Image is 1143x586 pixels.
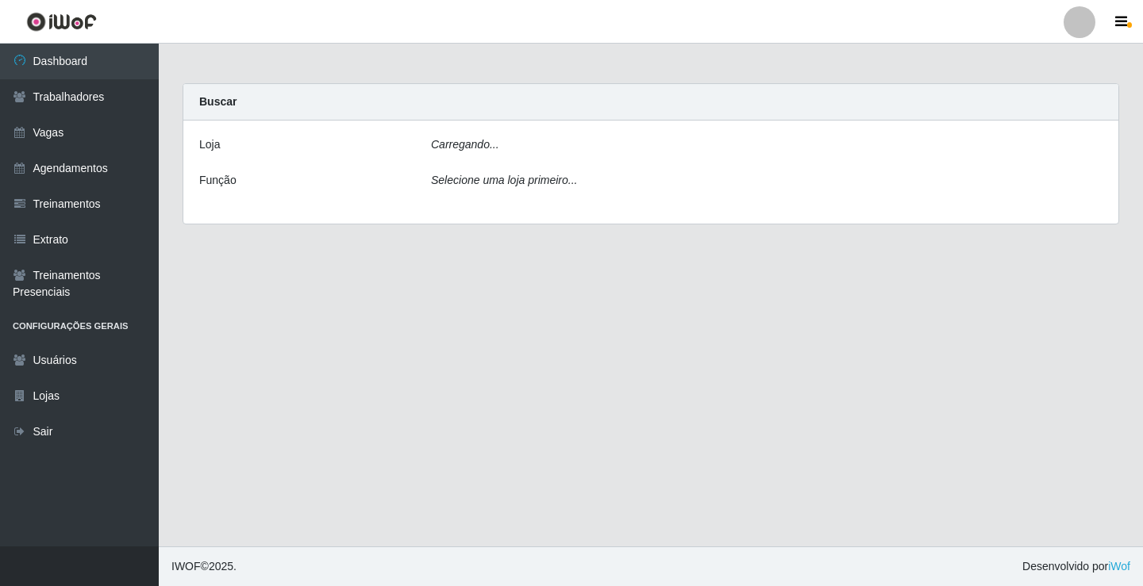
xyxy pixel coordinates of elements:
[199,136,220,153] label: Loja
[26,12,97,32] img: CoreUI Logo
[199,172,237,189] label: Função
[431,174,577,186] i: Selecione uma loja primeiro...
[1108,560,1130,573] a: iWof
[431,138,499,151] i: Carregando...
[171,560,201,573] span: IWOF
[199,95,237,108] strong: Buscar
[171,558,237,575] span: © 2025 .
[1022,558,1130,575] span: Desenvolvido por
